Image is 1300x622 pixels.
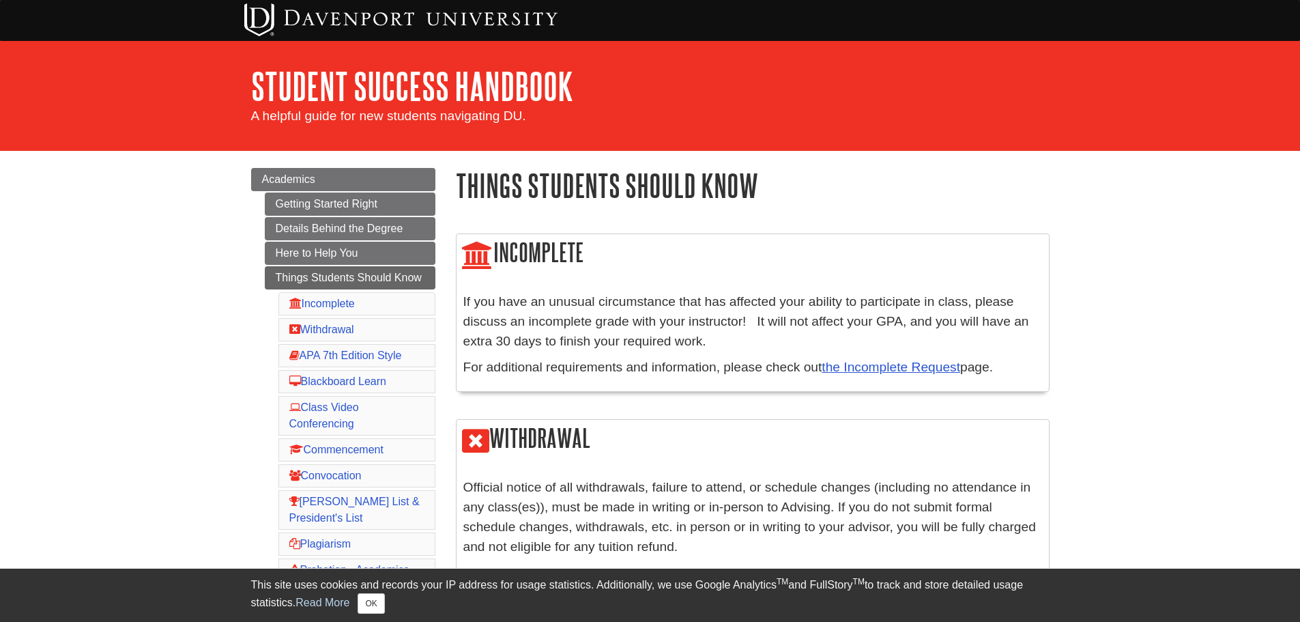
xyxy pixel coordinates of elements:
a: Blackboard Learn [289,376,386,387]
a: Withdrawal [289,324,354,335]
a: Incomplete [289,298,355,309]
a: APA 7th Edition Style [289,350,402,361]
a: [PERSON_NAME] List & President's List [289,496,420,524]
a: the Incomplete Request [822,360,960,374]
img: Davenport University [244,3,558,36]
a: Student Success Handbook [251,65,573,107]
button: Close [358,593,384,614]
p: For additional requirements and information, please check out page. [463,358,1042,378]
sup: TM [777,577,788,586]
h2: Withdrawal [457,420,1049,459]
h1: Things Students Should Know [456,168,1050,203]
a: Things Students Should Know [265,266,435,289]
sup: TM [853,577,865,586]
a: Academics [251,168,435,191]
a: Class Video Conferencing [289,401,359,429]
a: Convocation [289,470,362,481]
span: Academics [262,173,315,185]
a: Getting Started Right [265,193,435,216]
div: This site uses cookies and records your IP address for usage statistics. Additionally, we use Goo... [251,577,1050,614]
span: A helpful guide for new students navigating DU. [251,109,526,123]
a: Details Behind the Degree [265,217,435,240]
a: Here to Help You [265,242,435,265]
a: Read More [295,597,349,608]
a: Plagiarism [289,538,351,550]
a: Probation - Academics [289,564,409,576]
p: Official notice of all withdrawals, failure to attend, or schedule changes (including no attendan... [463,478,1042,556]
h2: Incomplete [457,234,1049,273]
p: If you have an unusual circumstance that has affected your ability to participate in class, pleas... [463,292,1042,351]
a: Commencement [289,444,384,455]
